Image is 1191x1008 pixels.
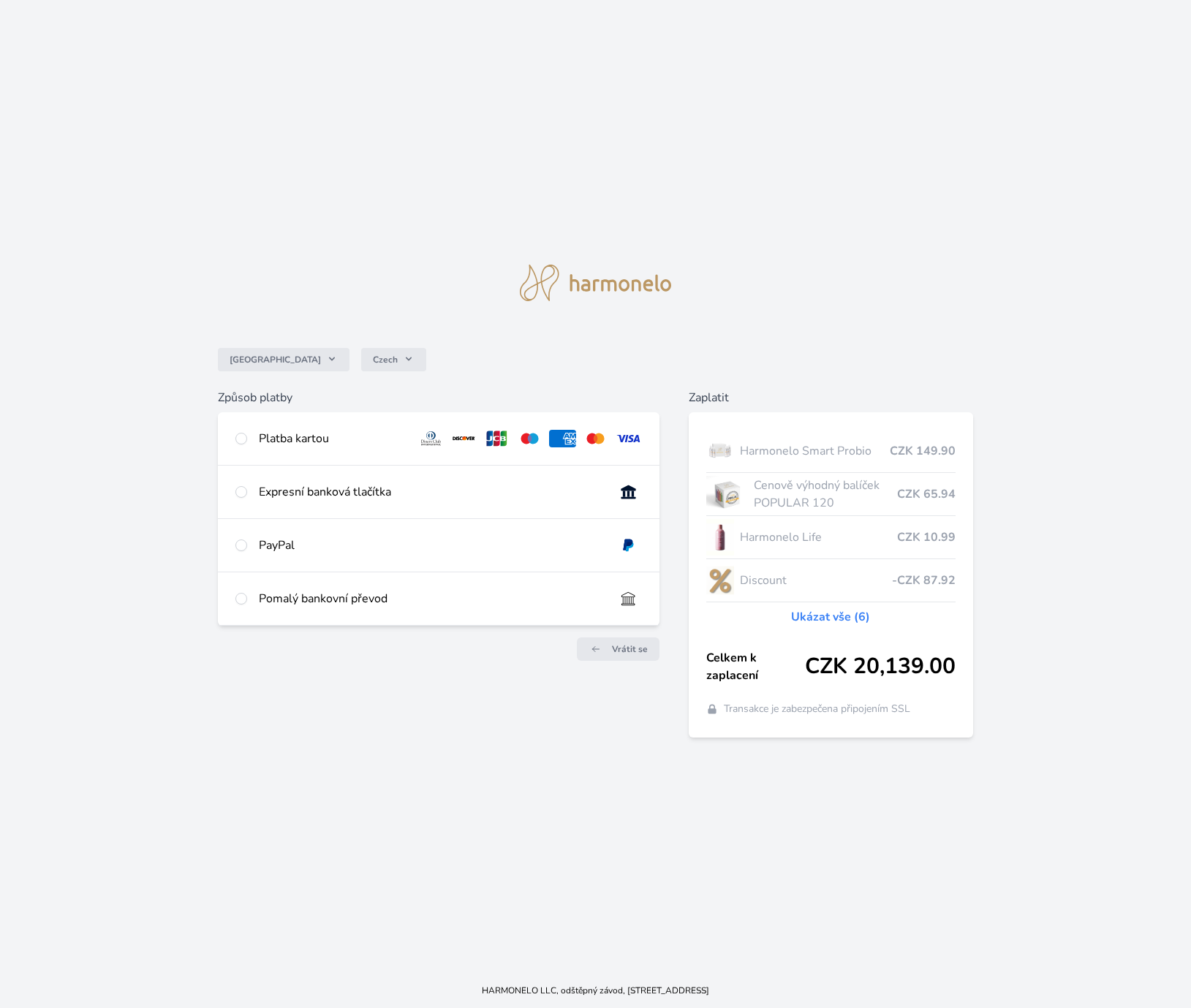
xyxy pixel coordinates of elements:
img: discover.svg [450,430,477,447]
div: Expresní banková tlačítka [259,483,603,501]
span: -CZK 87.92 [892,572,956,589]
a: Ukázat vše (6) [791,608,870,626]
img: Box-6-lahvi-SMART-PROBIO-1_(1)-lo.png [706,433,734,469]
span: Cenově výhodný balíček POPULAR 120 [754,477,897,512]
span: Harmonelo Smart Probio [740,442,890,460]
div: PayPal [259,537,603,554]
a: Vrátit se [577,637,659,661]
img: logo.svg [520,265,672,301]
span: Discount [740,572,892,589]
img: bankTransfer_IBAN.svg [615,590,642,607]
img: visa.svg [615,430,642,447]
span: [GEOGRAPHIC_DATA] [230,354,321,365]
img: maestro.svg [516,430,543,447]
img: jcb.svg [483,430,510,447]
img: onlineBanking_CZ.svg [615,483,642,501]
img: discount-lo.png [706,562,734,599]
img: mc.svg [582,430,609,447]
span: CZK 65.94 [897,485,956,503]
button: Czech [361,348,426,371]
img: amex.svg [549,430,576,447]
img: popular.jpg [706,476,748,512]
button: [GEOGRAPHIC_DATA] [218,348,349,371]
img: paypal.svg [615,537,642,554]
div: Platba kartou [259,430,406,447]
span: Harmonelo Life [740,528,897,546]
span: CZK 20,139.00 [805,653,956,680]
span: Czech [373,354,398,365]
span: Transakce je zabezpečena připojením SSL [724,702,910,716]
span: Celkem k zaplacení [706,649,805,684]
span: CZK 10.99 [897,528,956,546]
img: CLEAN_LIFE_se_stinem_x-lo.jpg [706,519,734,556]
img: diners.svg [417,430,445,447]
span: Vrátit se [612,643,648,655]
h6: Zaplatit [689,389,973,406]
div: Pomalý bankovní převod [259,590,603,607]
h6: Způsob platby [218,389,659,406]
span: CZK 149.90 [890,442,956,460]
